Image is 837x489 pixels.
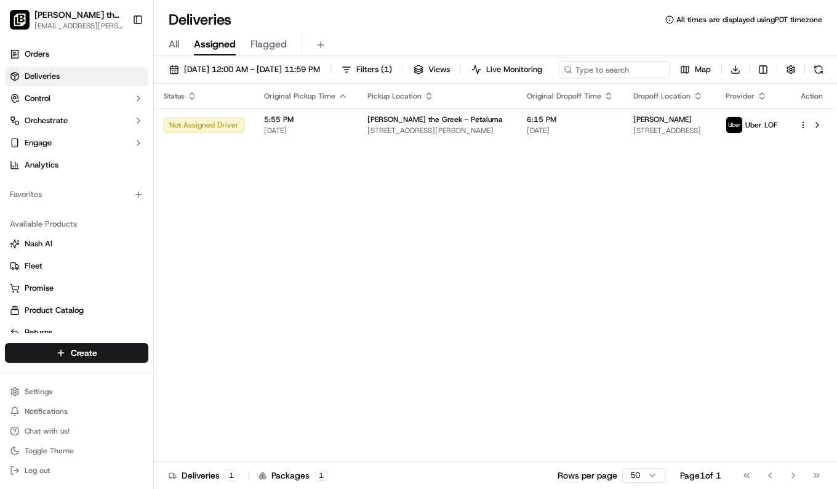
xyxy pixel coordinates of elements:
span: Product Catalog [25,305,84,316]
div: 1 [314,470,328,481]
span: Status [164,91,185,101]
a: Returns [10,327,143,338]
button: Map [675,61,716,78]
div: Deliveries [169,469,238,482]
button: Create [5,343,148,363]
span: [STREET_ADDRESS][PERSON_NAME] [367,126,507,135]
button: Notifications [5,403,148,420]
span: [DATE] [264,126,348,135]
span: Analytics [25,160,58,171]
span: 6:15 PM [527,115,614,124]
span: Engage [25,137,52,148]
span: [DATE] [527,126,614,135]
span: Views [428,64,450,75]
span: Control [25,93,50,104]
span: [PERSON_NAME] [633,115,692,124]
a: Deliveries [5,67,148,86]
span: Deliveries [25,71,60,82]
button: Toggle Theme [5,442,148,459]
span: Create [71,347,97,359]
span: Fleet [25,261,42,272]
span: [DATE] 12:00 AM - [DATE] 11:59 PM [184,64,320,75]
span: Orchestrate [25,115,68,126]
img: uber-new-logo.jpeg [726,117,742,133]
span: All times are displayed using PDT timezone [676,15,822,25]
a: Analytics [5,155,148,175]
button: [EMAIL_ADDRESS][PERSON_NAME][DOMAIN_NAME] [34,21,122,31]
a: 💻API Documentation [99,174,202,196]
div: Start new chat [42,118,202,130]
a: 📗Knowledge Base [7,174,99,196]
div: 📗 [12,180,22,190]
span: Nash AI [25,238,52,249]
span: Map [695,64,711,75]
div: 💻 [104,180,114,190]
span: Settings [25,387,52,397]
span: ( 1 ) [381,64,392,75]
button: Fleet [5,256,148,276]
span: 5:55 PM [264,115,348,124]
img: 1736555255976-a54dd68f-1ca7-489b-9aae-adbdc363a1c4 [12,118,34,140]
span: Notifications [25,406,68,416]
button: Filters(1) [336,61,398,78]
div: Packages [258,469,328,482]
button: Chat with us! [5,422,148,440]
div: Action [799,91,825,101]
button: Log out [5,462,148,479]
span: API Documentation [116,179,198,191]
a: Promise [10,283,143,294]
span: Orders [25,49,49,60]
p: Rows per page [558,469,617,482]
span: Pickup Location [367,91,422,101]
span: Assigned [194,37,236,52]
span: Filters [356,64,392,75]
a: Nash AI [10,238,143,249]
button: Orchestrate [5,111,148,131]
span: Dropoff Location [633,91,691,101]
a: Fleet [10,261,143,272]
span: Uber LOF [745,120,777,130]
input: Type to search [559,61,670,78]
div: We're available if you need us! [42,130,156,140]
button: Product Catalog [5,301,148,320]
button: Views [408,61,455,78]
span: [STREET_ADDRESS] [633,126,705,135]
button: Live Monitoring [466,61,548,78]
span: Log out [25,466,50,475]
img: Nash [12,12,37,37]
span: Returns [25,327,52,338]
span: Toggle Theme [25,446,74,456]
span: Original Dropoff Time [527,91,601,101]
p: Welcome 👋 [12,49,224,69]
span: Promise [25,283,54,294]
span: Provider [726,91,755,101]
input: Got a question? Start typing here... [32,79,222,92]
span: Live Monitoring [486,64,542,75]
span: Flagged [250,37,287,52]
span: Original Pickup Time [264,91,335,101]
span: Pylon [122,209,149,218]
button: Start new chat [209,121,224,136]
a: Product Catalog [10,305,143,316]
span: All [169,37,179,52]
div: Page 1 of 1 [680,469,721,482]
button: [DATE] 12:00 AM - [DATE] 11:59 PM [164,61,326,78]
button: Control [5,89,148,108]
a: Orders [5,44,148,64]
span: [PERSON_NAME] the Greek - Petaluma [367,115,503,124]
div: Favorites [5,185,148,204]
button: Refresh [810,61,827,78]
img: Nick the Greek (Petaluma) [10,10,30,30]
a: Powered byPylon [87,208,149,218]
button: Settings [5,383,148,400]
button: Nick the Greek (Petaluma)[PERSON_NAME] the Greek (Petaluma)[EMAIL_ADDRESS][PERSON_NAME][DOMAIN_NAME] [5,5,127,34]
button: Promise [5,278,148,298]
button: [PERSON_NAME] the Greek (Petaluma) [34,9,122,21]
button: Returns [5,323,148,342]
span: Chat with us! [25,426,70,436]
div: Available Products [5,214,148,234]
h1: Deliveries [169,10,231,30]
button: Nash AI [5,234,148,254]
